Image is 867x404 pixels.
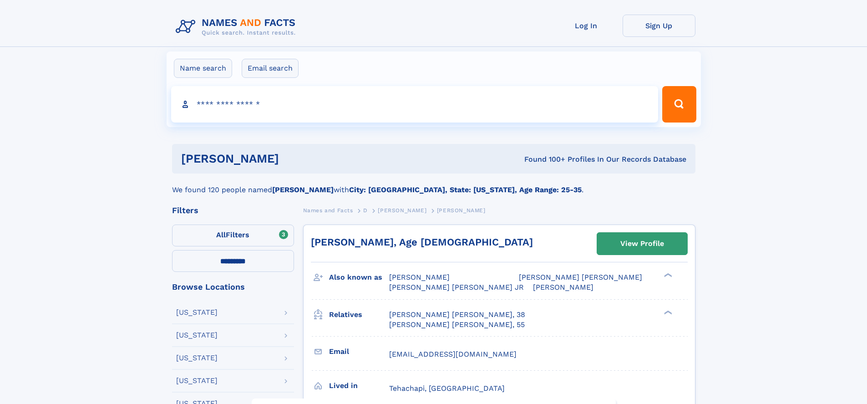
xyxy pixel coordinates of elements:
div: We found 120 people named with . [172,174,695,195]
div: [US_STATE] [176,332,218,339]
h3: Lived in [329,378,389,394]
a: View Profile [597,233,687,255]
div: ❯ [662,309,673,315]
img: Logo Names and Facts [172,15,303,39]
h3: Relatives [329,307,389,322]
span: D [363,207,368,214]
a: [PERSON_NAME] [PERSON_NAME], 38 [389,310,525,320]
span: [EMAIL_ADDRESS][DOMAIN_NAME] [389,350,517,358]
span: Tehachapi, [GEOGRAPHIC_DATA] [389,384,505,393]
b: City: [GEOGRAPHIC_DATA], State: [US_STATE], Age Range: 25-35 [349,185,582,194]
div: [US_STATE] [176,354,218,362]
a: [PERSON_NAME] [378,205,426,216]
a: [PERSON_NAME] [PERSON_NAME], 55 [389,320,525,330]
button: Search Button [662,86,696,123]
h1: [PERSON_NAME] [181,153,402,164]
a: Names and Facts [303,205,353,216]
div: ❯ [662,272,673,278]
b: [PERSON_NAME] [272,185,334,194]
span: All [216,230,226,239]
div: View Profile [620,233,664,254]
span: [PERSON_NAME] [PERSON_NAME] [519,273,642,281]
div: [US_STATE] [176,377,218,384]
label: Email search [242,59,299,78]
label: Filters [172,225,294,246]
span: [PERSON_NAME] [389,273,450,281]
h3: Email [329,344,389,359]
div: Filters [172,206,294,215]
div: Browse Locations [172,283,294,291]
span: [PERSON_NAME] [378,207,426,214]
label: Name search [174,59,232,78]
a: D [363,205,368,216]
div: Found 100+ Profiles In Our Records Database [401,154,686,164]
span: [PERSON_NAME] [437,207,486,214]
a: [PERSON_NAME], Age [DEMOGRAPHIC_DATA] [311,236,533,248]
span: [PERSON_NAME] [PERSON_NAME] JR [389,283,524,291]
div: [US_STATE] [176,309,218,316]
span: [PERSON_NAME] [533,283,593,291]
a: Log In [550,15,623,37]
input: search input [171,86,659,123]
a: Sign Up [623,15,695,37]
h3: Also known as [329,270,389,285]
